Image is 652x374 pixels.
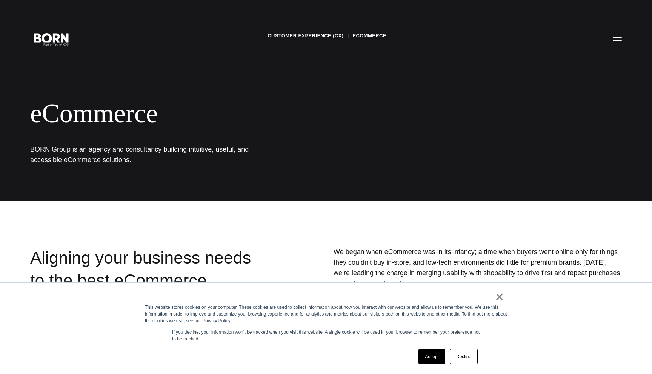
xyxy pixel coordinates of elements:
[30,247,268,363] div: Aligning your business needs to the best eCommerce platform.
[172,329,480,342] p: If you decline, your information won’t be tracked when you visit this website. A single cookie wi...
[268,30,343,41] a: Customer Experience (CX)
[334,247,622,289] p: We began when eCommerce was in its infancy; a time when buyers went online only for things they c...
[495,293,504,300] a: ×
[30,98,460,129] div: eCommerce
[30,144,257,165] h1: BORN Group is an agency and consultancy building intuitive, useful, and accessible eCommerce solu...
[608,31,626,47] button: Open
[145,304,507,324] div: This website stores cookies on your computer. These cookies are used to collect information about...
[352,30,386,41] a: eCommerce
[418,349,445,364] a: Accept
[450,349,478,364] a: Decline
